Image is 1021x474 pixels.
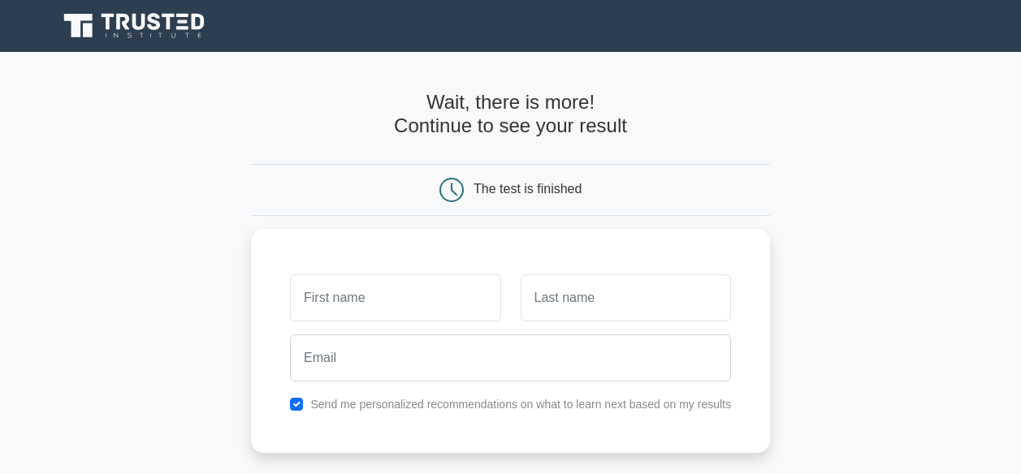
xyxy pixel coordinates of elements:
[474,182,582,196] div: The test is finished
[290,274,500,321] input: First name
[310,398,731,411] label: Send me personalized recommendations on what to learn next based on my results
[290,334,731,381] input: Email
[251,91,770,138] h4: Wait, there is more! Continue to see your result
[521,274,731,321] input: Last name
